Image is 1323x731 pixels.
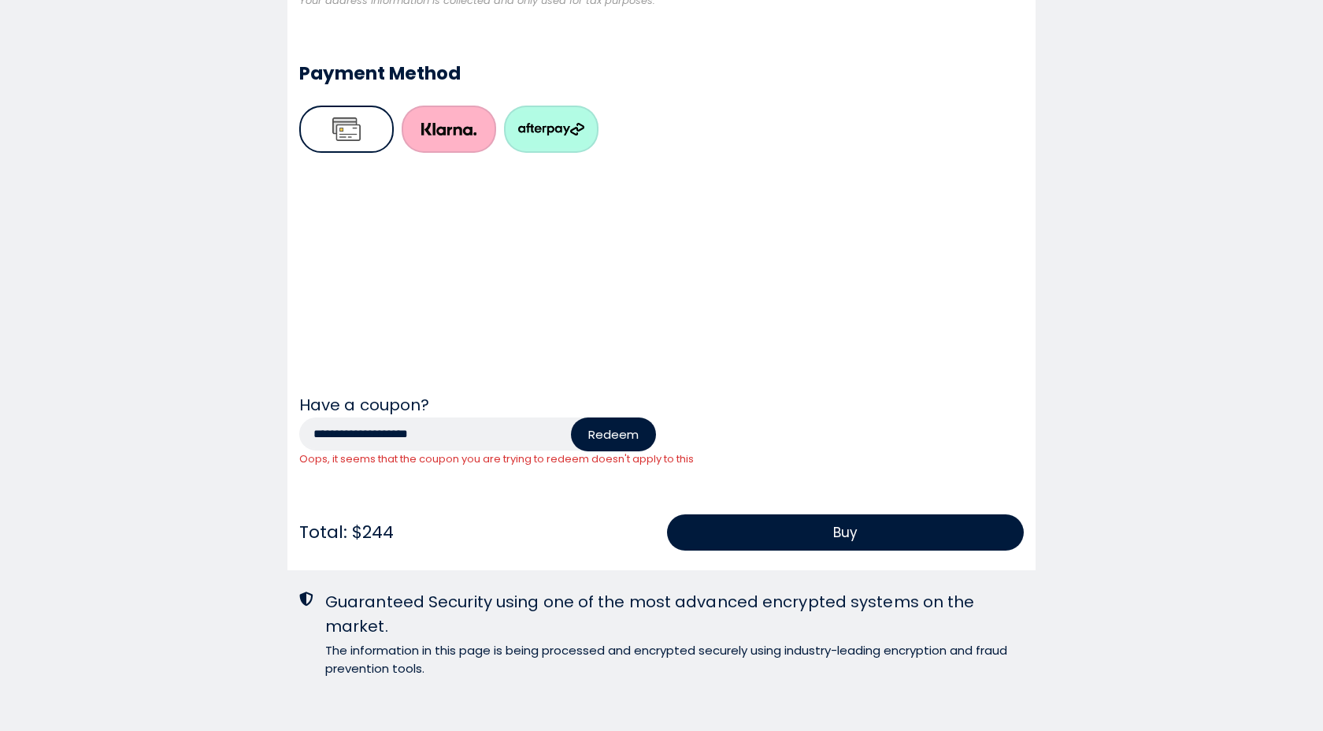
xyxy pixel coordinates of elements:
div: Have a coupon? [299,393,1024,417]
h3: Payment Method [299,62,1024,86]
div: The information in this page is being processed and encrypted securely using industry-leading enc... [325,641,1024,678]
span: Buy [833,522,858,543]
button: Redeem [571,417,656,451]
div: Guaranteed Security using one of the most advanced encrypted systems on the market. [325,590,1024,639]
p: Oops, it seems that the coupon you are trying to redeem doesn't apply to this [299,451,1024,467]
p: Total: $244 [299,518,656,547]
iframe: Secure payment input frame [296,173,1027,340]
button: Buy [667,514,1024,551]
